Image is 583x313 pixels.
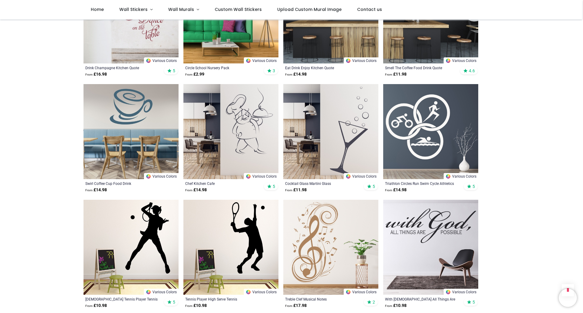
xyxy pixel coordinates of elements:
[84,84,179,179] img: Swirl Coffee Cup Food Drink Wall Sticker
[119,6,148,12] span: Wall Stickers
[346,58,351,63] img: Color Wheel
[385,65,458,70] a: Smell The Coffee Food Drink Quote
[144,57,179,63] a: Various Colors
[385,189,392,192] span: From
[346,289,351,295] img: Color Wheel
[385,297,458,301] a: With [DEMOGRAPHIC_DATA] All Things Are Possible [DEMOGRAPHIC_DATA] Quote
[357,6,382,12] span: Contact us
[277,6,342,12] span: Upload Custom Mural Image
[144,289,179,295] a: Various Colors
[285,65,358,70] a: Eat Drink Enjoy Kitchen Quote
[285,189,292,192] span: From
[285,304,292,308] span: From
[385,187,407,193] strong: £ 14.98
[444,289,478,295] a: Various Colors
[185,65,258,70] a: Circle School Nursery Pack
[185,71,204,77] strong: £ 2.99
[244,289,278,295] a: Various Colors
[273,68,275,73] span: 3
[285,181,358,186] a: Cocktail Glass Martini Glass
[185,297,258,301] a: Tennis Player High Serve Tennis
[84,200,179,295] img: Female Tennis Player Tennis Swing Wall Sticker
[85,187,107,193] strong: £ 14.98
[146,174,151,179] img: Color Wheel
[385,304,392,308] span: From
[385,71,407,77] strong: £ 11.98
[173,299,175,305] span: 5
[344,289,378,295] a: Various Colors
[246,58,251,63] img: Color Wheel
[85,189,93,192] span: From
[85,73,93,76] span: From
[185,73,193,76] span: From
[344,57,378,63] a: Various Colors
[244,173,278,179] a: Various Colors
[185,304,193,308] span: From
[385,181,458,186] a: Triathlon Circles Run Swim Cycle Athletics
[85,297,159,301] a: [DEMOGRAPHIC_DATA] Tennis Player Tennis Swing
[285,187,307,193] strong: £ 11.98
[183,84,278,179] img: Chef Kitchen Cafe Wall Sticker
[385,73,392,76] span: From
[273,184,275,189] span: 5
[144,173,179,179] a: Various Colors
[146,58,151,63] img: Color Wheel
[385,303,407,309] strong: £ 10.98
[445,58,451,63] img: Color Wheel
[85,65,159,70] a: Drink Champagne Kitchen Quote
[173,68,175,73] span: 5
[185,189,193,192] span: From
[85,181,159,186] a: Swirl Coffee Cup Food Drink
[444,173,478,179] a: Various Colors
[85,304,93,308] span: From
[283,200,378,295] img: Treble Clef Musical Notes Wall Sticker - Mod4
[146,289,151,295] img: Color Wheel
[246,289,251,295] img: Color Wheel
[185,187,207,193] strong: £ 14.98
[285,73,292,76] span: From
[283,84,378,179] img: Cocktail Glass Martini Glass Wall Sticker
[185,303,207,309] strong: £ 10.98
[469,68,475,73] span: 4.6
[85,303,107,309] strong: £ 10.98
[373,184,375,189] span: 5
[472,184,475,189] span: 5
[244,57,278,63] a: Various Colors
[246,174,251,179] img: Color Wheel
[445,289,451,295] img: Color Wheel
[85,71,107,77] strong: £ 16.98
[285,303,307,309] strong: £ 17.98
[285,71,307,77] strong: £ 14.98
[373,299,375,305] span: 2
[168,6,194,12] span: Wall Murals
[445,174,451,179] img: Color Wheel
[285,297,358,301] a: Treble Clef Musical Notes
[444,57,478,63] a: Various Colors
[383,200,478,295] img: With God All Things Are Possible Bible Quote Wall Sticker
[185,181,258,186] a: Chef Kitchen Cafe
[183,200,278,295] img: Tennis Player High Serve Tennis Wall Sticker
[472,299,475,305] span: 5
[344,173,378,179] a: Various Colors
[559,289,577,307] iframe: Brevo live chat
[215,6,262,12] span: Custom Wall Stickers
[346,174,351,179] img: Color Wheel
[91,6,104,12] span: Home
[383,84,478,179] img: Triathlon Circles Run Swim Cycle Athletics Wall Sticker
